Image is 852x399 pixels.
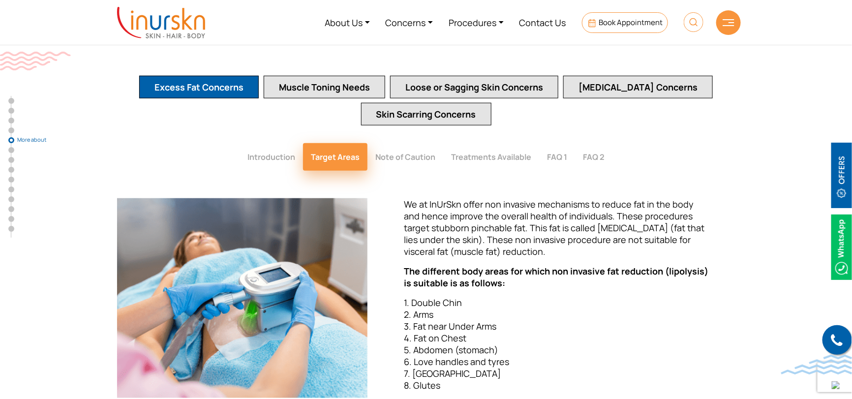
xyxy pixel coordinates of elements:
[582,12,668,33] a: Book Appointment
[117,7,205,38] img: inurskn-logo
[8,137,14,143] a: More about
[832,381,840,389] img: up-blue-arrow.svg
[17,137,66,143] span: More about
[367,143,443,171] button: Note of Caution
[831,215,852,280] img: Whatsappicon
[240,143,303,171] button: Introduction
[390,76,558,98] button: Loose or Sagging Skin Concerns
[575,143,612,171] button: FAQ 2
[831,241,852,251] a: Whatsappicon
[443,143,539,171] button: Treatments Available
[441,4,512,41] a: Procedures
[723,19,734,26] img: hamLine.svg
[404,297,509,391] span: 1. Double Chin 2. Arms 3. Fat near Under Arms 4. Fat on Chest 5. Abdomen (stomach) 6. Love handle...
[599,17,663,28] span: Book Appointment
[684,12,703,32] img: HeaderSearch
[563,76,713,98] button: [MEDICAL_DATA] Concerns
[831,143,852,208] img: offerBt
[361,103,491,125] button: Skin Scarring Concerns
[404,198,704,257] span: We at InUrSkn offer non invasive mechanisms to reduce fat in the body and hence improve the overa...
[264,76,385,98] button: Muscle Toning Needs
[378,4,441,41] a: Concerns
[539,143,575,171] button: FAQ 1
[512,4,574,41] a: Contact Us
[781,355,852,374] img: bluewave
[303,143,367,171] button: Target Areas
[317,4,378,41] a: About Us
[404,265,708,289] strong: The different body areas for which non invasive fat reduction (lipolysis) is suitable is as follows:
[139,76,259,98] button: Excess Fat Concerns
